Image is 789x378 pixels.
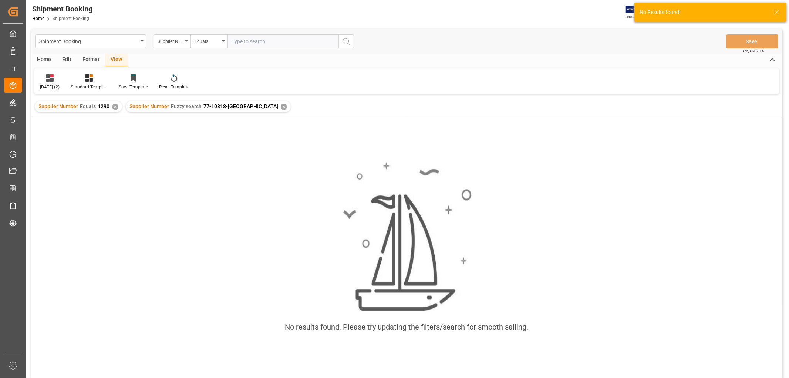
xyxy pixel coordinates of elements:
div: Format [77,54,105,66]
div: Reset Template [159,84,189,90]
div: Shipment Booking [39,36,138,46]
input: Type to search [227,34,338,48]
div: Edit [57,54,77,66]
span: Equals [80,103,96,109]
img: smooth_sailing.jpeg [342,161,472,312]
a: Home [32,16,44,21]
div: No Results found! [640,9,767,16]
span: Ctrl/CMD + S [743,48,764,54]
span: Supplier Number [129,103,169,109]
span: 77-10818-[GEOGRAPHIC_DATA] [203,103,278,109]
button: open menu [154,34,190,48]
div: Standard Templates [71,84,108,90]
span: 1290 [98,103,109,109]
div: Supplier Number [158,36,183,45]
div: No results found. Please try updating the filters/search for smooth sailing. [285,321,529,332]
div: View [105,54,128,66]
span: Fuzzy search [171,103,202,109]
div: ✕ [281,104,287,110]
div: Save Template [119,84,148,90]
div: [DATE] (2) [40,84,60,90]
div: Home [31,54,57,66]
span: Supplier Number [38,103,78,109]
button: open menu [190,34,227,48]
button: Save [726,34,778,48]
img: Exertis%20JAM%20-%20Email%20Logo.jpg_1722504956.jpg [626,6,651,19]
div: ✕ [112,104,118,110]
button: search button [338,34,354,48]
div: Equals [195,36,220,45]
div: Shipment Booking [32,3,92,14]
button: open menu [35,34,146,48]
